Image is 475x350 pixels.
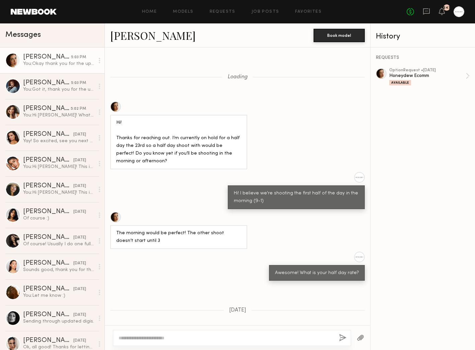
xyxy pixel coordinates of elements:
[71,80,86,86] div: 5:03 PM
[252,10,279,14] a: Job Posts
[73,157,86,164] div: [DATE]
[23,189,94,196] div: You: Hi [PERSON_NAME]! This is [PERSON_NAME] from Honeydew's marketing team :) We're shooting som...
[116,230,241,245] div: The morning would be perfect! The other shoot doesn’t start until 3
[389,73,466,79] div: Honeydew Ecomm
[389,68,466,73] div: option Request • [DATE]
[23,215,94,222] div: Of course :)
[314,29,365,42] button: Book model
[23,312,73,318] div: [PERSON_NAME]
[23,208,73,215] div: [PERSON_NAME]
[23,318,94,325] div: Sending through updated digis.
[376,56,470,60] div: REQUESTS
[71,106,86,112] div: 5:02 PM
[23,260,73,267] div: [PERSON_NAME]
[229,308,246,313] span: [DATE]
[116,119,241,165] div: Hi! Thanks for reaching out. I’m currently on hold for a half day the 23rd so a half day shoot wi...
[23,234,73,241] div: [PERSON_NAME]
[23,112,94,118] div: You: Hi [PERSON_NAME]! What would be your half day rate? Would love to send an option request thr...
[23,54,71,61] div: [PERSON_NAME]
[73,338,86,344] div: [DATE]
[389,68,470,85] a: optionRequest •[DATE]Honeydew EcommAvailable
[23,131,73,138] div: [PERSON_NAME]
[73,260,86,267] div: [DATE]
[73,235,86,241] div: [DATE]
[73,183,86,189] div: [DATE]
[142,10,157,14] a: Home
[227,74,248,80] span: Loading
[23,138,94,144] div: Yay! So excited, see you next week xx
[295,10,322,14] a: Favorites
[73,312,86,318] div: [DATE]
[23,61,94,67] div: You: Okay thank you for the update!
[23,80,71,86] div: [PERSON_NAME]
[23,286,73,292] div: [PERSON_NAME]
[23,183,73,189] div: [PERSON_NAME]
[23,157,73,164] div: [PERSON_NAME]
[173,10,193,14] a: Models
[73,132,86,138] div: [DATE]
[443,6,451,10] div: 247
[275,269,359,277] div: Awesome! What is your half day rate?
[234,190,359,205] div: Hi! I believe we're shooting the first half of the day in the morning (9-1)
[23,105,71,112] div: [PERSON_NAME]
[73,286,86,292] div: [DATE]
[210,10,235,14] a: Requests
[23,241,94,247] div: Of course! Usually I do one full edited video, along with raw footage, and a couple of pictures b...
[5,31,41,39] span: Messages
[73,209,86,215] div: [DATE]
[23,164,94,170] div: You: Hi [PERSON_NAME]! This is [PERSON_NAME] from Honeydew's marketing team :) We're shooting som...
[376,33,470,40] div: History
[23,267,94,273] div: Sounds good, thank you for the update!
[71,54,86,61] div: 5:03 PM
[314,32,365,38] a: Book model
[110,28,196,42] a: [PERSON_NAME]
[23,86,94,93] div: You: Got it, thank you for the update xx
[389,80,411,85] div: Available
[23,292,94,299] div: You: Let me know :)
[23,337,73,344] div: [PERSON_NAME]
